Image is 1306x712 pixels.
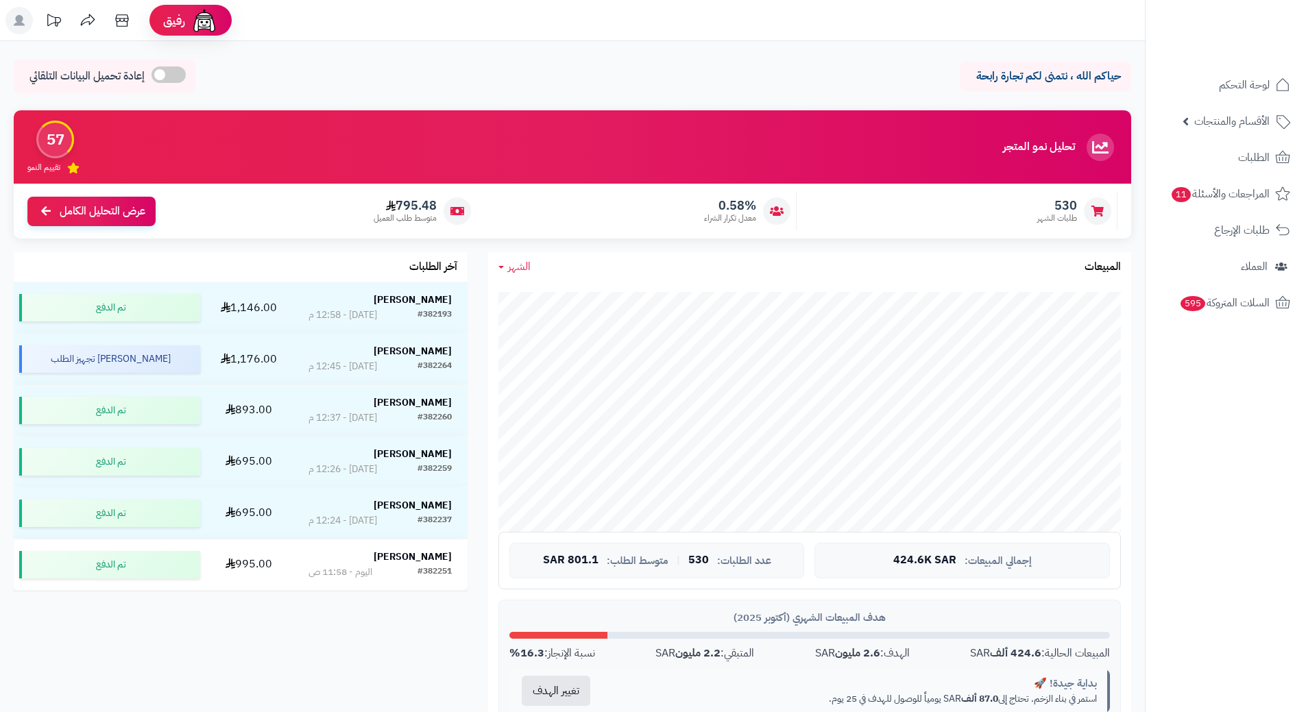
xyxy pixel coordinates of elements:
[309,463,377,476] div: [DATE] - 12:26 م
[613,676,1097,691] div: بداية جيدة! 🚀
[509,611,1110,625] div: هدف المبيعات الشهري (أكتوبر 2025)
[1181,296,1205,311] span: 595
[309,565,372,579] div: اليوم - 11:58 ص
[374,293,452,307] strong: [PERSON_NAME]
[613,692,1097,706] p: استمر في بناء الزخم. تحتاج إلى SAR يومياً للوصول للهدف في 25 يوم.
[675,645,721,661] strong: 2.2 مليون
[961,691,998,706] strong: 87.0 ألف
[1154,250,1298,283] a: العملاء
[29,69,145,84] span: إعادة تحميل البيانات التلقائي
[36,7,71,38] a: تحديثات المنصة
[418,308,452,322] div: #382193
[374,198,437,213] span: 795.48
[677,555,680,565] span: |
[1241,257,1268,276] span: العملاء
[1172,187,1191,202] span: 11
[688,554,709,567] span: 530
[543,554,598,567] span: 801.1 SAR
[60,204,145,219] span: عرض التحليل الكامل
[374,395,452,410] strong: [PERSON_NAME]
[1154,69,1298,101] a: لوحة التحكم
[1154,286,1298,319] a: السلات المتروكة595
[19,551,199,578] div: تم الدفع
[191,7,218,34] img: ai-face.png
[418,514,452,528] div: #382237
[970,646,1110,661] div: المبيعات الحالية: SAR
[1037,198,1077,213] span: 530
[206,385,293,436] td: 893.00
[815,646,910,661] div: الهدف: SAR
[522,676,590,706] button: تغيير الهدف
[1213,10,1293,39] img: logo-2.png
[704,212,756,224] span: معدل تكرار الشراء
[163,12,185,29] span: رفيق
[309,411,377,425] div: [DATE] - 12:37 م
[19,397,199,424] div: تم الدفع
[27,197,156,226] a: عرض التحليل الكامل
[498,259,531,275] a: الشهر
[309,514,377,528] div: [DATE] - 12:24 م
[1179,293,1270,312] span: السلات المتروكة
[1085,261,1121,273] h3: المبيعات
[309,308,377,322] div: [DATE] - 12:58 م
[206,539,293,590] td: 995.00
[509,645,544,661] strong: 16.3%
[655,646,754,661] div: المتبقي: SAR
[990,645,1041,661] strong: 424.6 ألف
[409,261,457,273] h3: آخر الطلبات
[418,565,452,579] div: #382251
[965,555,1032,567] span: إجمالي المبيعات:
[374,498,452,513] strong: [PERSON_NAME]
[418,463,452,476] div: #382259
[309,360,377,373] div: [DATE] - 12:45 م
[1214,221,1270,240] span: طلبات الإرجاع
[1037,212,1077,224] span: طلبات الشهر
[374,212,437,224] span: متوسط طلب العميل
[19,345,199,373] div: [PERSON_NAME] تجهيز الطلب
[1219,75,1270,95] span: لوحة التحكم
[508,258,531,275] span: الشهر
[509,646,595,661] div: نسبة الإنجاز:
[374,447,452,461] strong: [PERSON_NAME]
[418,360,452,373] div: #382264
[19,294,199,321] div: تم الدفع
[1170,184,1270,204] span: المراجعات والأسئلة
[970,69,1121,84] p: حياكم الله ، نتمنى لكم تجارة رابحة
[206,488,293,539] td: 695.00
[893,554,956,567] span: 424.6K SAR
[19,500,199,527] div: تم الدفع
[374,344,452,358] strong: [PERSON_NAME]
[418,411,452,425] div: #382260
[1154,141,1298,174] a: الطلبات
[704,198,756,213] span: 0.58%
[1154,177,1298,210] a: المراجعات والأسئلة11
[27,162,60,173] span: تقييم النمو
[19,448,199,476] div: تم الدفع
[206,282,293,333] td: 1,146.00
[717,555,771,567] span: عدد الطلبات:
[206,437,293,487] td: 695.00
[374,550,452,564] strong: [PERSON_NAME]
[1003,141,1075,154] h3: تحليل نمو المتجر
[1154,214,1298,247] a: طلبات الإرجاع
[835,645,880,661] strong: 2.6 مليون
[206,334,293,384] td: 1,176.00
[1238,148,1270,167] span: الطلبات
[607,555,668,567] span: متوسط الطلب:
[1194,112,1270,131] span: الأقسام والمنتجات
